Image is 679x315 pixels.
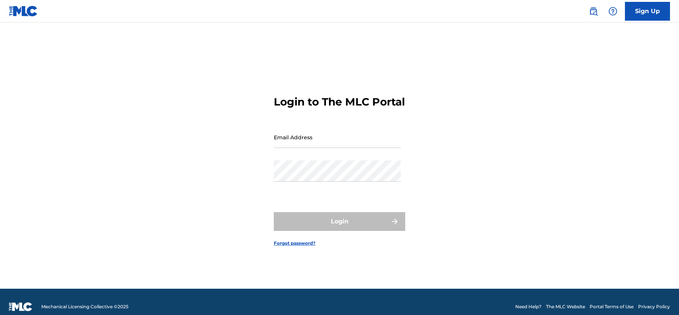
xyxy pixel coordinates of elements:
img: logo [9,302,32,311]
a: Privacy Policy [638,303,670,310]
span: Mechanical Licensing Collective © 2025 [41,303,128,310]
img: help [608,7,617,16]
img: MLC Logo [9,6,38,17]
div: Help [605,4,620,19]
a: Sign Up [625,2,670,21]
a: Public Search [586,4,601,19]
a: Portal Terms of Use [590,303,634,310]
img: search [589,7,598,16]
a: Forgot password? [274,240,315,247]
a: The MLC Website [546,303,585,310]
h3: Login to The MLC Portal [274,95,405,109]
a: Need Help? [515,303,542,310]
